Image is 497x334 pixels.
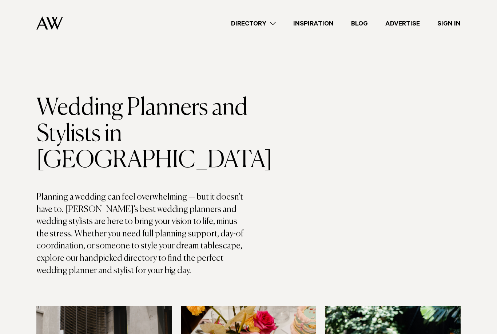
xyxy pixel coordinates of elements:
a: Sign In [429,19,469,28]
a: Inspiration [285,19,342,28]
h1: Wedding Planners and Stylists in [GEOGRAPHIC_DATA] [36,95,249,174]
a: Directory [222,19,285,28]
a: Blog [342,19,377,28]
a: Advertise [377,19,429,28]
img: Auckland Weddings Logo [36,16,63,30]
p: Planning a wedding can feel overwhelming — but it doesn’t have to. [PERSON_NAME]’s best wedding p... [36,191,249,277]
